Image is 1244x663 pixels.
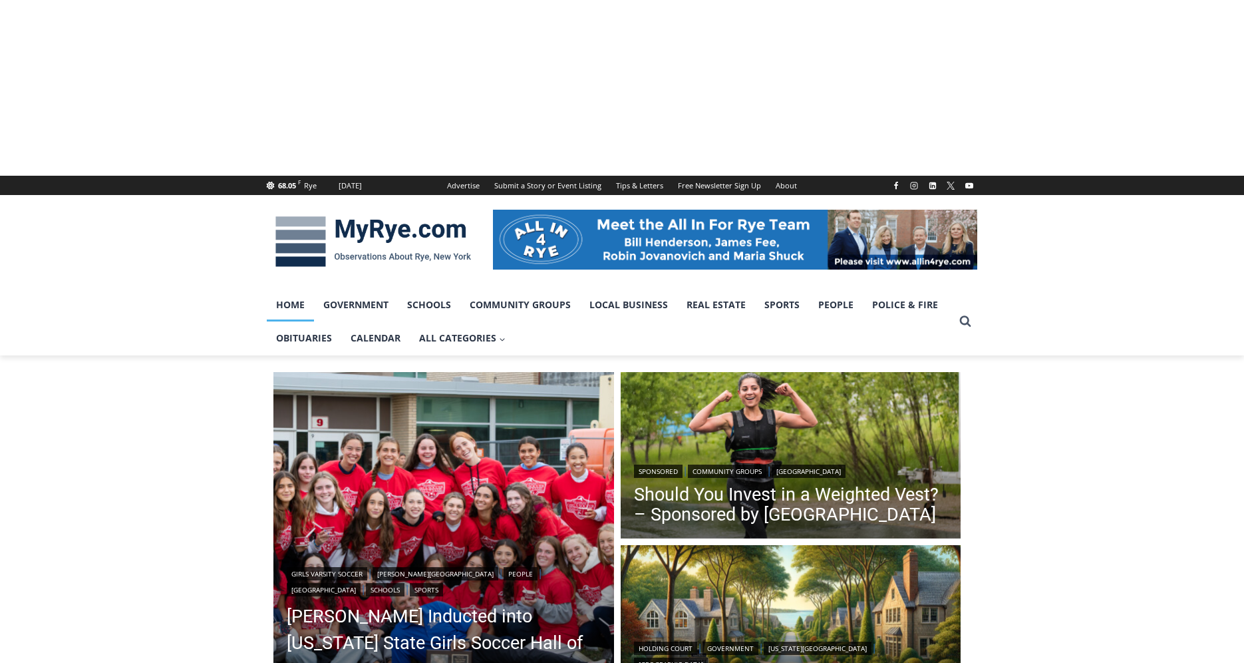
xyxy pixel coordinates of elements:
[460,288,580,322] a: Community Groups
[609,176,671,195] a: Tips & Letters
[304,180,317,192] div: Rye
[863,288,947,322] a: Police & Fire
[634,465,683,478] a: Sponsored
[287,567,367,580] a: Girls Varsity Soccer
[341,322,410,355] a: Calendar
[487,176,609,195] a: Submit a Story or Event Listing
[634,485,948,525] a: Should You Invest in a Weighted Vest? – Sponsored by [GEOGRAPHIC_DATA]
[278,180,296,190] span: 68.05
[677,288,755,322] a: Real Estate
[373,567,498,580] a: [PERSON_NAME][GEOGRAPHIC_DATA]
[419,331,506,345] span: All Categories
[953,310,977,333] button: View Search Form
[287,564,601,596] div: | | | | |
[755,288,809,322] a: Sports
[809,288,863,322] a: People
[961,178,977,194] a: YouTube
[688,465,766,478] a: Community Groups
[634,462,948,478] div: | |
[888,178,904,194] a: Facebook
[410,583,443,596] a: Sports
[580,288,677,322] a: Local Business
[634,642,697,655] a: Holding Court
[398,288,460,322] a: Schools
[772,465,846,478] a: [GEOGRAPHIC_DATA]
[702,642,758,655] a: Government
[366,583,404,596] a: Schools
[440,176,487,195] a: Advertise
[621,372,961,543] img: (PHOTO: Runner with a weighted vest. Contributed.)
[925,178,941,194] a: Linkedin
[440,176,804,195] nav: Secondary Navigation
[267,288,314,322] a: Home
[267,207,480,276] img: MyRye.com
[671,176,768,195] a: Free Newsletter Sign Up
[906,178,922,194] a: Instagram
[410,322,515,355] a: All Categories
[287,583,361,596] a: [GEOGRAPHIC_DATA]
[314,288,398,322] a: Government
[339,180,362,192] div: [DATE]
[943,178,959,194] a: X
[504,567,538,580] a: People
[267,322,341,355] a: Obituaries
[764,642,871,655] a: [US_STATE][GEOGRAPHIC_DATA]
[768,176,804,195] a: About
[298,178,301,186] span: F
[621,372,961,543] a: Read More Should You Invest in a Weighted Vest? – Sponsored by White Plains Hospital
[493,210,977,270] img: All in for Rye
[267,288,953,355] nav: Primary Navigation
